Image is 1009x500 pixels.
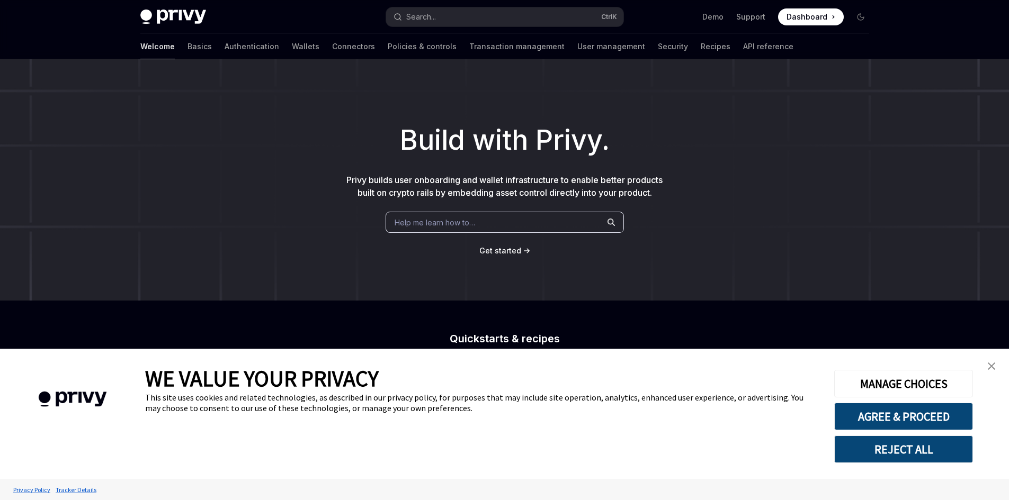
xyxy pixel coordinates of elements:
[388,34,457,59] a: Policies & controls
[981,356,1002,377] a: close banner
[778,8,844,25] a: Dashboard
[743,34,793,59] a: API reference
[601,13,617,21] span: Ctrl K
[658,34,688,59] a: Security
[17,120,992,161] h1: Build with Privy.
[145,365,379,392] span: WE VALUE YOUR PRIVACY
[701,34,730,59] a: Recipes
[53,480,99,499] a: Tracker Details
[225,34,279,59] a: Authentication
[406,11,436,23] div: Search...
[852,8,869,25] button: Toggle dark mode
[332,34,375,59] a: Connectors
[395,217,475,228] span: Help me learn how to…
[386,7,623,26] button: Open search
[702,12,724,22] a: Demo
[479,246,521,256] a: Get started
[577,34,645,59] a: User management
[318,333,691,344] h2: Quickstarts & recipes
[834,403,973,430] button: AGREE & PROCEED
[479,246,521,255] span: Get started
[346,175,663,198] span: Privy builds user onboarding and wallet infrastructure to enable better products built on crypto ...
[834,370,973,397] button: MANAGE CHOICES
[187,34,212,59] a: Basics
[292,34,319,59] a: Wallets
[787,12,827,22] span: Dashboard
[140,34,175,59] a: Welcome
[11,480,53,499] a: Privacy Policy
[469,34,565,59] a: Transaction management
[145,392,818,413] div: This site uses cookies and related technologies, as described in our privacy policy, for purposes...
[140,10,206,24] img: dark logo
[988,362,995,370] img: close banner
[834,435,973,463] button: REJECT ALL
[16,376,129,422] img: company logo
[736,12,765,22] a: Support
